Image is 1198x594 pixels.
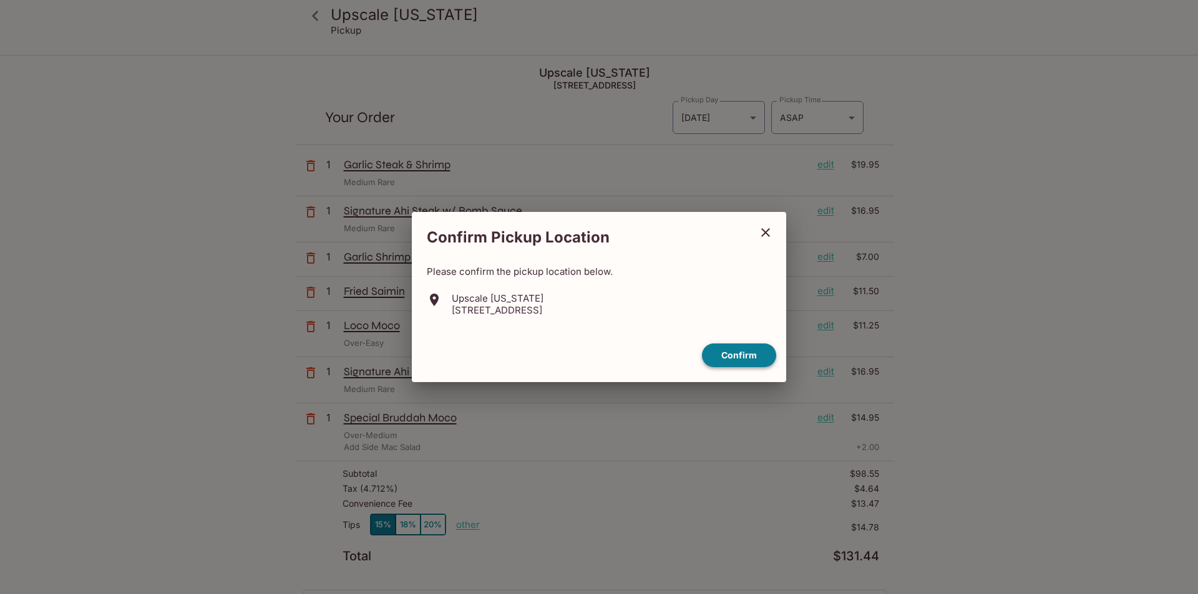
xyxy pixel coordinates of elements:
h2: Confirm Pickup Location [412,222,750,253]
button: close [750,217,781,248]
p: [STREET_ADDRESS] [452,304,543,316]
p: Please confirm the pickup location below. [427,266,771,277]
button: confirm [702,343,776,368]
p: Upscale [US_STATE] [452,292,543,304]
